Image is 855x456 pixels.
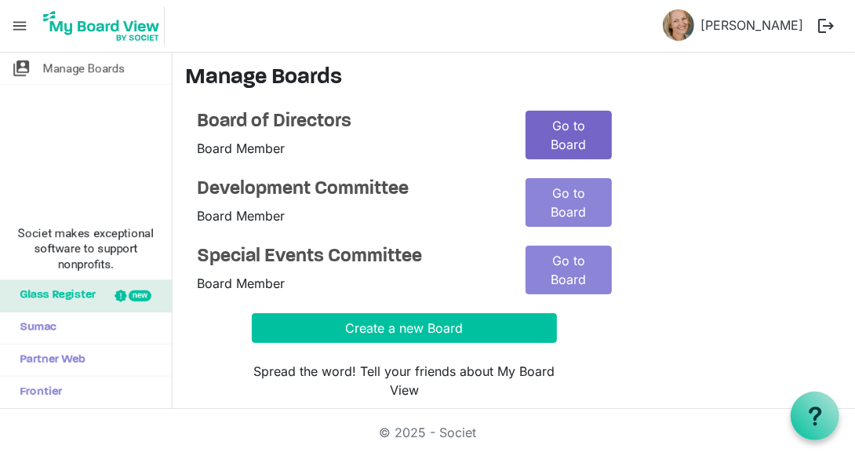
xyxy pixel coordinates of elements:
[694,9,810,41] a: [PERSON_NAME]
[129,290,151,301] div: new
[197,275,285,291] span: Board Member
[38,6,171,46] a: My Board View Logo
[197,178,502,201] a: Development Committee
[12,345,85,376] span: Partner Web
[197,140,285,156] span: Board Member
[663,9,694,41] img: MrdfvEaX0q9_Q39n5ZRc2U0fWUnZOhzmL3BWSnSnh_8sDvUf5E4N0dgoahlv0_aGPKbEk6wxSiXvgrV0S65BXQ_thumb.png
[526,111,612,159] a: Go to Board
[252,362,557,399] div: Spread the word! Tell your friends about My Board View
[38,6,165,46] img: My Board View Logo
[197,208,285,224] span: Board Member
[526,178,612,227] a: Go to Board
[810,9,842,42] button: logout
[526,246,612,294] a: Go to Board
[12,53,31,84] span: switch_account
[7,225,165,272] span: Societ makes exceptional software to support nonprofits.
[12,377,62,408] span: Frontier
[12,312,56,344] span: Sumac
[252,313,557,343] button: Create a new Board
[185,65,842,92] h3: Manage Boards
[197,246,502,268] a: Special Events Committee
[5,11,35,41] span: menu
[379,425,476,440] a: © 2025 - Societ
[43,53,125,84] span: Manage Boards
[12,280,96,312] span: Glass Register
[197,111,502,133] a: Board of Directors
